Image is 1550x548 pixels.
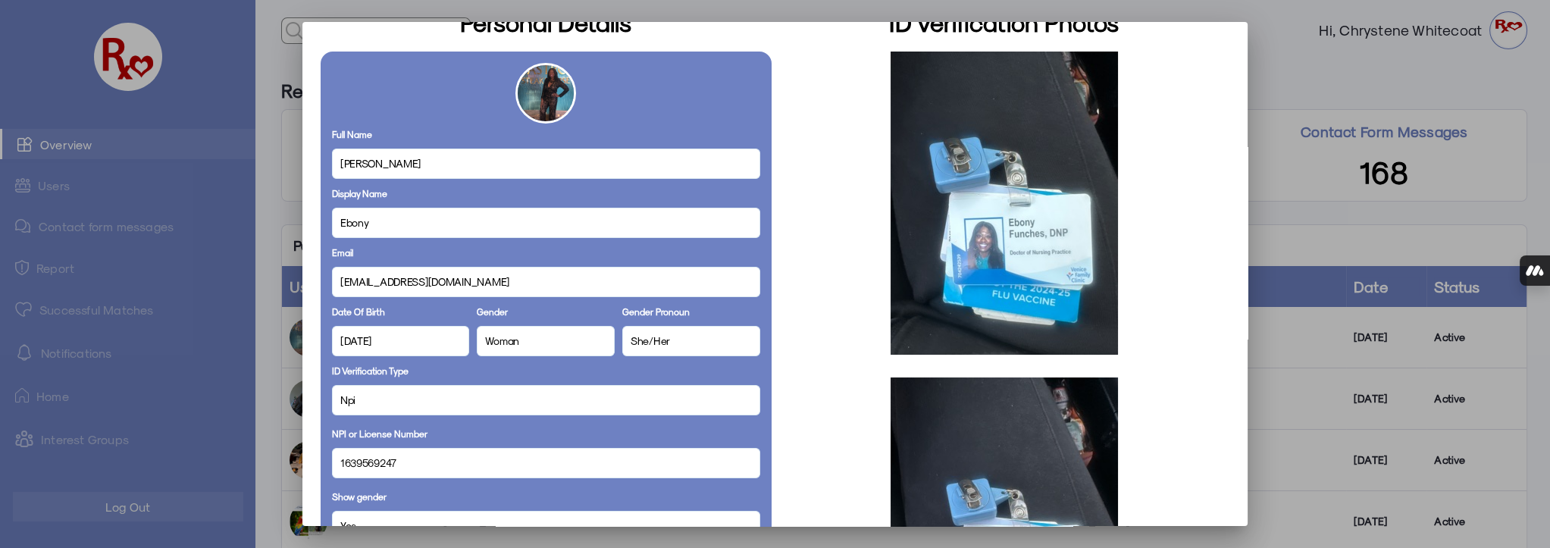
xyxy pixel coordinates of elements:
span: Yes [340,518,356,534]
label: ID Verification Type [332,364,409,377]
span: 1639569247 [340,455,396,471]
label: Display Name [332,186,387,200]
span: [DATE] [340,333,371,349]
label: Gender Pronoun [622,305,690,318]
span: [EMAIL_ADDRESS][DOMAIN_NAME] [340,274,509,290]
span: Npi [340,392,355,408]
h3: ID Verification Photos [889,4,1119,40]
h3: Personal Details [460,4,631,40]
label: NPI or License Number [332,427,427,440]
span: [PERSON_NAME] [340,155,421,171]
label: Gender [477,305,508,318]
label: Email [332,246,353,259]
label: Date Of Birth [332,305,385,318]
label: Show gender [332,490,387,503]
span: She/Her [631,333,670,349]
label: Full Name [332,127,372,141]
span: Woman [485,333,519,349]
span: Ebony [340,215,369,230]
